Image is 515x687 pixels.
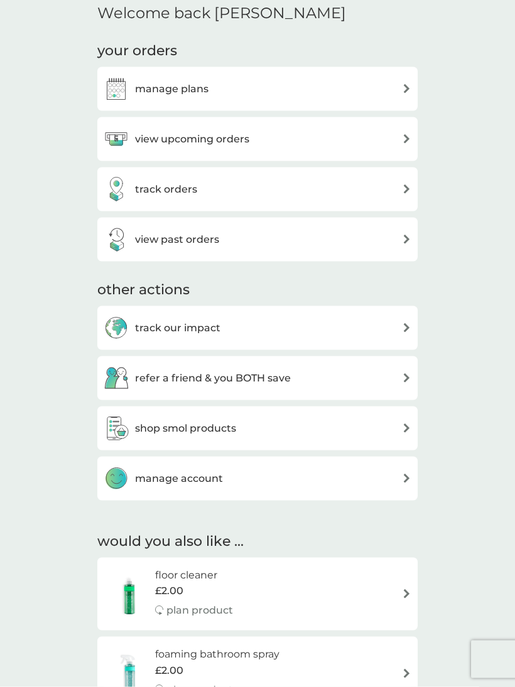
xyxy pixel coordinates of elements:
[104,572,155,616] img: floor cleaner
[155,646,279,663] h6: foaming bathroom spray
[97,280,190,300] h3: other actions
[97,4,346,23] h2: Welcome back [PERSON_NAME]
[402,134,411,144] img: arrow right
[402,589,411,599] img: arrow right
[155,583,183,599] span: £2.00
[402,323,411,333] img: arrow right
[402,373,411,383] img: arrow right
[166,602,233,619] p: plan product
[402,474,411,483] img: arrow right
[155,567,233,583] h6: floor cleaner
[97,532,418,551] h2: would you also like ...
[155,663,183,679] span: £2.00
[135,181,197,198] h3: track orders
[135,131,249,147] h3: view upcoming orders
[402,84,411,93] img: arrow right
[402,235,411,244] img: arrow right
[135,420,236,437] h3: shop smol products
[135,81,209,97] h3: manage plans
[402,669,411,678] img: arrow right
[402,184,411,194] img: arrow right
[135,320,220,336] h3: track our impact
[402,423,411,433] img: arrow right
[135,370,291,386] h3: refer a friend & you BOTH save
[97,41,177,61] h3: your orders
[135,232,219,248] h3: view past orders
[135,471,223,487] h3: manage account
